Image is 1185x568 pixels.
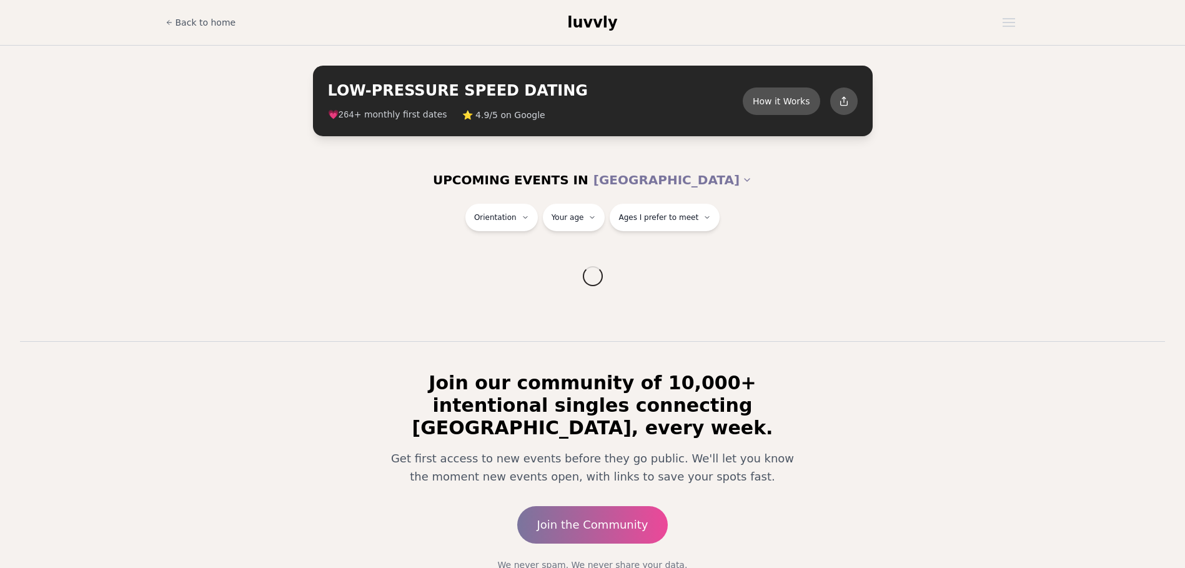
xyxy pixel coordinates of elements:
[433,171,588,189] span: UPCOMING EVENTS IN
[166,10,236,35] a: Back to home
[998,13,1020,32] button: Open menu
[743,87,820,115] button: How it Works
[462,109,545,121] span: ⭐ 4.9/5 on Google
[517,506,668,544] a: Join the Community
[328,81,743,101] h2: LOW-PRESSURE SPEED DATING
[552,212,584,222] span: Your age
[567,14,617,31] span: luvvly
[328,108,447,121] span: 💗 + monthly first dates
[593,166,752,194] button: [GEOGRAPHIC_DATA]
[543,204,605,231] button: Your age
[465,204,538,231] button: Orientation
[567,12,617,32] a: luvvly
[176,16,236,29] span: Back to home
[383,449,803,486] p: Get first access to new events before they go public. We'll let you know the moment new events op...
[474,212,517,222] span: Orientation
[373,372,813,439] h2: Join our community of 10,000+ intentional singles connecting [GEOGRAPHIC_DATA], every week.
[618,212,698,222] span: Ages I prefer to meet
[610,204,720,231] button: Ages I prefer to meet
[339,110,354,120] span: 264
